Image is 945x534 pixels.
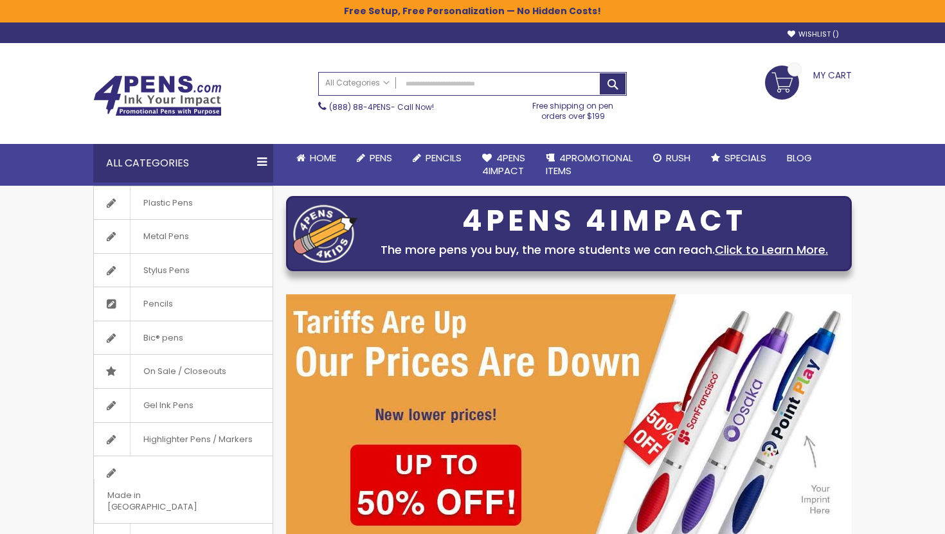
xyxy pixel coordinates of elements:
[788,30,839,39] a: Wishlist
[519,96,627,121] div: Free shipping on pen orders over $199
[94,186,273,220] a: Plastic Pens
[94,479,240,523] span: Made in [GEOGRAPHIC_DATA]
[130,389,206,422] span: Gel Ink Pens
[482,151,525,177] span: 4Pens 4impact
[777,144,822,172] a: Blog
[724,151,766,165] span: Specials
[426,151,462,165] span: Pencils
[643,144,701,172] a: Rush
[535,144,643,186] a: 4PROMOTIONALITEMS
[94,456,273,523] a: Made in [GEOGRAPHIC_DATA]
[701,144,777,172] a: Specials
[130,220,202,253] span: Metal Pens
[94,321,273,355] a: Bic® pens
[310,151,336,165] span: Home
[472,144,535,186] a: 4Pens4impact
[130,287,186,321] span: Pencils
[94,287,273,321] a: Pencils
[715,242,828,258] a: Click to Learn More.
[94,254,273,287] a: Stylus Pens
[666,151,690,165] span: Rush
[364,208,845,235] div: 4PENS 4IMPACT
[364,241,845,259] div: The more pens you buy, the more students we can reach.
[370,151,392,165] span: Pens
[325,78,390,88] span: All Categories
[130,321,196,355] span: Bic® pens
[93,144,273,182] div: All Categories
[94,220,273,253] a: Metal Pens
[130,355,239,388] span: On Sale / Closeouts
[293,204,357,263] img: four_pen_logo.png
[286,144,346,172] a: Home
[130,423,265,456] span: Highlighter Pens / Markers
[94,389,273,422] a: Gel Ink Pens
[130,254,203,287] span: Stylus Pens
[546,151,633,177] span: 4PROMOTIONAL ITEMS
[94,355,273,388] a: On Sale / Closeouts
[329,102,391,112] a: (888) 88-4PENS
[346,144,402,172] a: Pens
[94,423,273,456] a: Highlighter Pens / Markers
[402,144,472,172] a: Pencils
[329,102,434,112] span: - Call Now!
[787,151,812,165] span: Blog
[93,75,222,116] img: 4Pens Custom Pens and Promotional Products
[130,186,206,220] span: Plastic Pens
[319,73,396,94] a: All Categories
